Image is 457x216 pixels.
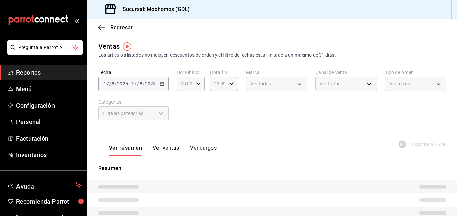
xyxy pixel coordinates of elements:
[98,41,120,51] div: Ventas
[190,145,217,156] button: Ver cargos
[18,44,72,51] span: Pregunta a Parrot AI
[123,42,131,51] img: Tooltip marker
[246,70,307,75] label: Marca
[315,70,377,75] label: Canal de venta
[389,80,410,87] span: Ver todos
[98,70,169,75] label: Fecha
[103,110,144,117] span: Elige las categorías
[250,80,271,87] span: Ver todas
[16,197,82,206] span: Recomienda Parrot
[109,145,142,156] button: Ver resumen
[98,164,446,172] p: Resumen
[109,145,217,156] div: navigation tabs
[139,81,143,86] input: --
[110,24,133,31] span: Regresar
[5,49,83,56] a: Pregunta a Parrot AI
[16,134,82,143] span: Facturación
[103,81,109,86] input: --
[210,70,238,75] label: Hora fin
[131,81,137,86] input: --
[98,100,169,104] label: Categorías
[111,81,115,86] input: --
[98,24,133,31] button: Regresar
[117,81,128,86] input: ----
[129,81,130,86] span: -
[16,117,82,127] span: Personal
[109,81,111,86] span: /
[115,81,117,86] span: /
[16,150,82,159] span: Inventarios
[177,70,205,75] label: Hora inicio
[7,40,83,55] button: Pregunta a Parrot AI
[16,101,82,110] span: Configuración
[98,51,446,59] div: Los artículos listados no incluyen descuentos de orden y el filtro de fechas está limitado a un m...
[117,5,190,13] h3: Sucursal: Mochomos (GDL)
[385,70,446,75] label: Tipo de orden
[16,84,82,94] span: Menú
[320,80,340,87] span: Ver todos
[153,145,179,156] button: Ver ventas
[143,81,145,86] span: /
[16,181,73,189] span: Ayuda
[137,81,139,86] span: /
[145,81,156,86] input: ----
[16,68,82,77] span: Reportes
[74,17,79,23] button: open_drawer_menu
